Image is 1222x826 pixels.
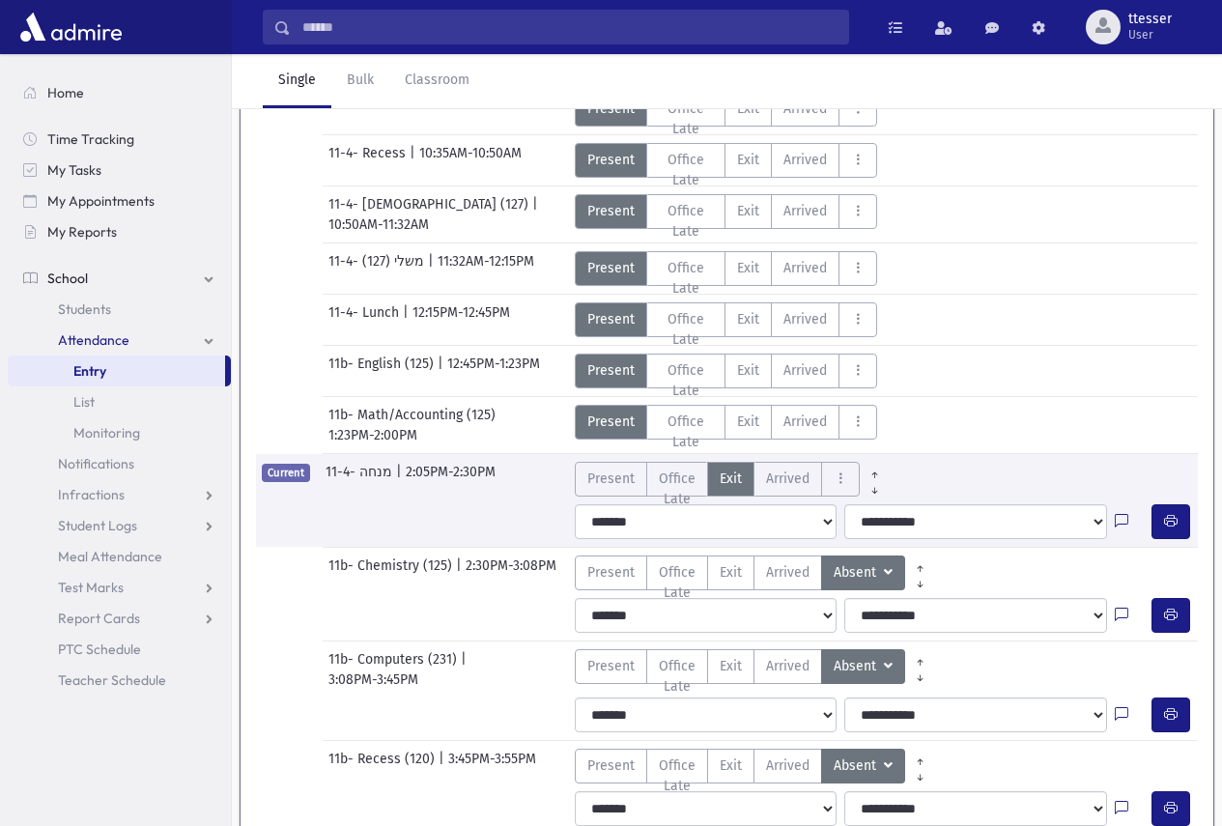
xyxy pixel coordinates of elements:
[766,755,810,776] span: Arrived
[58,671,166,689] span: Teacher Schedule
[8,77,231,108] a: Home
[328,749,439,783] span: 11b- Recess (120)
[737,201,759,221] span: Exit
[8,603,231,634] a: Report Cards
[262,464,310,482] span: Current
[328,143,410,178] span: 11-4- Recess
[448,749,536,783] span: 3:45PM-3:55PM
[8,356,225,386] a: Entry
[659,412,714,452] span: Office Late
[47,192,155,210] span: My Appointments
[326,462,396,497] span: 11-4- מנחה
[412,302,510,337] span: 12:15PM-12:45PM
[575,405,878,440] div: AttTypes
[328,354,438,388] span: 11b- English (125)
[737,309,759,329] span: Exit
[328,649,461,669] span: 11b- Computers (231)
[328,302,403,337] span: 11-4- Lunch
[575,354,878,388] div: AttTypes
[8,479,231,510] a: Infractions
[47,161,101,179] span: My Tasks
[328,405,499,425] span: 11b- Math/Accounting (125)
[783,309,827,329] span: Arrived
[575,302,878,337] div: AttTypes
[58,517,137,534] span: Student Logs
[439,749,448,783] span: |
[737,258,759,278] span: Exit
[737,150,759,170] span: Exit
[720,469,742,489] span: Exit
[783,360,827,381] span: Arrived
[766,562,810,583] span: Arrived
[821,749,905,783] button: Absent
[438,354,447,388] span: |
[737,360,759,381] span: Exit
[821,555,905,590] button: Absent
[328,251,428,286] span: 11-4- משלי (127)
[389,54,485,108] a: Classroom
[659,258,714,299] span: Office Late
[659,562,696,603] span: Office Late
[58,579,124,596] span: Test Marks
[8,634,231,665] a: PTC Schedule
[587,201,635,221] span: Present
[766,469,810,489] span: Arrived
[8,448,231,479] a: Notifications
[73,393,95,411] span: List
[659,469,696,509] span: Office Late
[461,649,470,669] span: |
[428,251,438,286] span: |
[587,469,635,489] span: Present
[396,462,406,497] span: |
[58,300,111,318] span: Students
[328,669,418,690] span: 3:08PM-3:45PM
[47,84,84,101] span: Home
[575,649,935,684] div: AttTypes
[1128,27,1172,43] span: User
[659,656,696,697] span: Office Late
[587,360,635,381] span: Present
[263,54,331,108] a: Single
[403,302,412,337] span: |
[456,555,466,590] span: |
[73,362,106,380] span: Entry
[720,755,742,776] span: Exit
[8,417,231,448] a: Monitoring
[575,143,878,178] div: AttTypes
[834,656,880,677] span: Absent
[406,462,496,497] span: 2:05PM-2:30PM
[328,214,429,235] span: 10:50AM-11:32AM
[419,143,522,178] span: 10:35AM-10:50AM
[575,251,878,286] div: AttTypes
[8,572,231,603] a: Test Marks
[8,665,231,696] a: Teacher Schedule
[73,424,140,441] span: Monitoring
[47,130,134,148] span: Time Tracking
[659,360,714,401] span: Office Late
[587,309,635,329] span: Present
[8,294,231,325] a: Students
[783,150,827,170] span: Arrived
[47,223,117,241] span: My Reports
[8,386,231,417] a: List
[58,331,129,349] span: Attendance
[58,610,140,627] span: Report Cards
[331,54,389,108] a: Bulk
[575,194,878,229] div: AttTypes
[587,755,635,776] span: Present
[466,555,556,590] span: 2:30PM-3:08PM
[8,263,231,294] a: School
[58,455,134,472] span: Notifications
[1128,12,1172,27] span: ttesser
[438,251,534,286] span: 11:32AM-12:15PM
[410,143,419,178] span: |
[659,150,714,190] span: Office Late
[532,194,542,214] span: |
[58,486,125,503] span: Infractions
[8,124,231,155] a: Time Tracking
[587,656,635,676] span: Present
[328,555,456,590] span: 11b- Chemistry (125)
[766,656,810,676] span: Arrived
[783,412,827,432] span: Arrived
[659,99,714,139] span: Office Late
